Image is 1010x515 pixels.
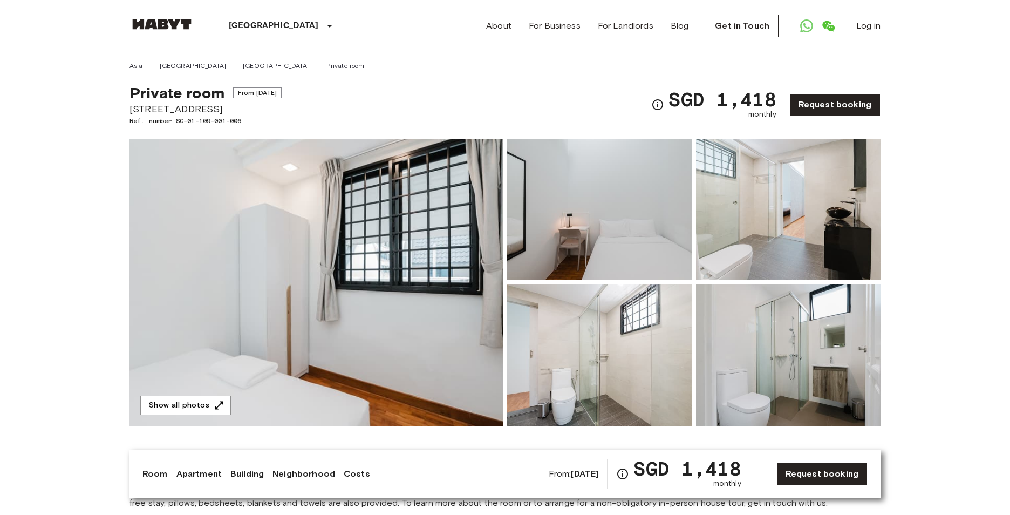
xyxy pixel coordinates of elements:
p: [GEOGRAPHIC_DATA] [229,19,319,32]
a: Costs [344,467,370,480]
svg: Check cost overview for full price breakdown. Please note that discounts apply to new joiners onl... [651,98,664,111]
button: Show all photos [140,396,231,416]
img: Picture of unit SG-01-109-001-006 [507,284,692,426]
img: Picture of unit SG-01-109-001-006 [507,139,692,280]
b: [DATE] [571,469,598,479]
span: SGD 1,418 [668,90,776,109]
span: Private room [129,84,224,102]
a: Neighborhood [272,467,335,480]
a: Apartment [176,467,222,480]
a: Room [142,467,168,480]
a: Private room [326,61,365,71]
img: Habyt [129,19,194,30]
a: Get in Touch [706,15,779,37]
img: Marketing picture of unit SG-01-109-001-006 [129,139,503,426]
a: For Business [529,19,581,32]
a: Request booking [789,93,881,116]
a: Open WeChat [817,15,839,37]
span: [STREET_ADDRESS] [129,102,282,116]
span: monthly [713,478,741,489]
a: [GEOGRAPHIC_DATA] [160,61,227,71]
span: SGD 1,418 [633,459,741,478]
svg: Check cost overview for full price breakdown. Please note that discounts apply to new joiners onl... [616,467,629,480]
a: Open WhatsApp [796,15,817,37]
a: About [486,19,511,32]
span: From [DATE] [233,87,282,98]
a: Asia [129,61,143,71]
img: Picture of unit SG-01-109-001-006 [696,284,881,426]
span: Ref. number SG-01-109-001-006 [129,116,282,126]
a: [GEOGRAPHIC_DATA] [243,61,310,71]
a: Building [230,467,264,480]
a: Request booking [776,463,868,485]
a: Log in [856,19,881,32]
a: For Landlords [598,19,653,32]
img: Picture of unit SG-01-109-001-006 [696,139,881,280]
span: monthly [748,109,776,120]
a: Blog [671,19,689,32]
span: From: [549,468,599,480]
